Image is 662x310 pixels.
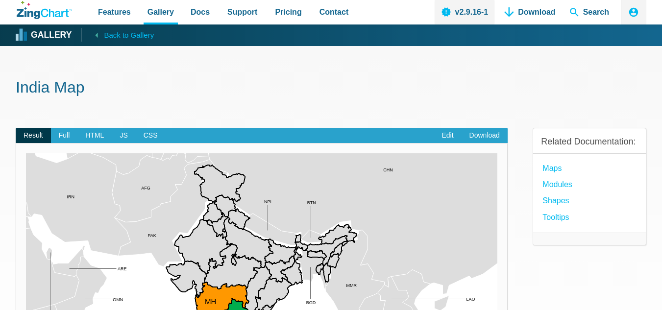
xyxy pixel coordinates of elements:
[542,211,569,224] a: Tooltips
[227,5,257,19] span: Support
[191,5,210,19] span: Docs
[542,162,562,175] a: Maps
[31,31,72,40] strong: Gallery
[462,128,508,143] a: Download
[17,28,72,43] a: Gallery
[112,128,135,143] span: JS
[541,136,638,147] h3: Related Documentation:
[17,1,72,19] a: ZingChart Logo. Click to return to the homepage
[542,194,569,207] a: Shapes
[542,178,572,191] a: modules
[434,128,461,143] a: Edit
[16,128,51,143] span: Result
[51,128,78,143] span: Full
[104,29,154,42] span: Back to Gallery
[136,128,166,143] span: CSS
[77,128,112,143] span: HTML
[98,5,131,19] span: Features
[16,77,646,99] h1: India Map
[147,5,174,19] span: Gallery
[275,5,301,19] span: Pricing
[319,5,349,19] span: Contact
[81,28,154,42] a: Back to Gallery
